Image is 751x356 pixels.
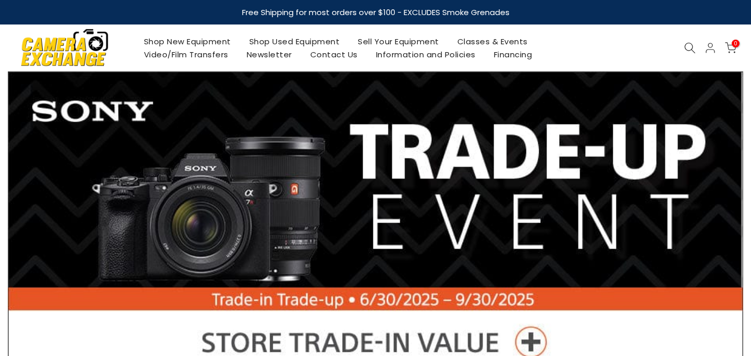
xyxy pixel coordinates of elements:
a: Information and Policies [367,48,484,61]
a: 0 [725,42,736,54]
a: Sell Your Equipment [349,35,449,48]
a: Shop Used Equipment [240,35,349,48]
a: Classes & Events [448,35,537,48]
strong: Free Shipping for most orders over $100 - EXCLUDES Smoke Grenades [242,7,510,18]
a: Newsletter [237,48,301,61]
a: Video/Film Transfers [135,48,237,61]
a: Financing [484,48,541,61]
a: Shop New Equipment [135,35,240,48]
span: 0 [732,40,740,47]
a: Contact Us [301,48,367,61]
